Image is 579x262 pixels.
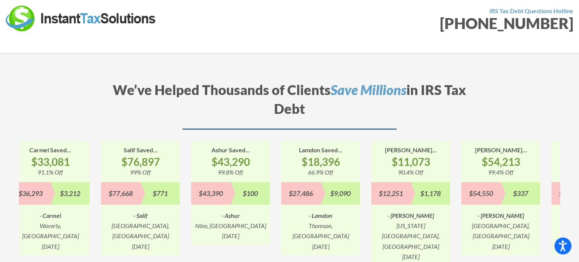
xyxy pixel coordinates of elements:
div: $54,550 [461,182,501,205]
i: 99% Off [130,169,151,176]
div: [PHONE_NUMBER] [295,16,573,31]
strong: $11,073 [371,155,450,169]
div: $27,486 [281,182,321,205]
i: Niles, [GEOGRAPHIC_DATA] [195,222,266,229]
i: [DATE] [42,243,59,250]
strong: Ashur Saved... [211,146,250,153]
strong: $76,897 [101,155,180,169]
i: - [PERSON_NAME] [478,212,524,219]
strong: [PERSON_NAME]... [475,146,527,153]
i: - Lamdon [309,212,332,219]
h2: We’ve Helped Thousands of Clients in IRS Tax Debt [111,80,468,130]
i: [DATE] [492,243,510,250]
div: $771 [141,182,180,205]
strong: Lamdon Saved... [299,146,342,153]
div: $337 [501,182,541,205]
i: [DATE] [402,253,420,260]
img: Instant Tax Solutions Logo [6,6,156,31]
div: $1,178 [411,182,450,205]
i: [DATE] [222,232,239,239]
div: $77,668 [101,182,141,205]
i: [GEOGRAPHIC_DATA], [GEOGRAPHIC_DATA] [112,222,169,239]
strong: $18,396 [281,155,360,169]
i: [DATE] [312,243,329,250]
strong: IRS Tax Debt Questions Hotline [489,7,573,14]
strong: Salif Saved... [124,146,158,153]
i: 91.1% Off [38,169,63,176]
div: $36,293 [11,182,51,205]
div: $3,212 [51,182,90,205]
strong: $54,213 [461,155,540,169]
strong: Carmel Saved... [29,146,71,153]
i: - [PERSON_NAME] [388,212,434,219]
div: $100 [231,182,270,205]
i: 99.8% Off [218,169,243,176]
i: 66.9% Off [308,169,333,176]
div: $43,390 [191,182,231,205]
i: 90.4% Off [398,169,423,176]
i: [GEOGRAPHIC_DATA], [GEOGRAPHIC_DATA] [472,222,530,239]
i: [US_STATE][GEOGRAPHIC_DATA], [GEOGRAPHIC_DATA] [382,222,440,250]
i: Waverly, [GEOGRAPHIC_DATA] [22,222,79,239]
strong: $43,290 [191,155,270,169]
i: Save Millions [331,81,406,98]
div: $9,090 [321,182,360,205]
strong: $33,081 [11,155,90,169]
div: $12,251 [371,182,411,205]
a: Instant Tax Solutions Logo [6,14,156,21]
i: [DATE] [132,243,149,250]
i: 99.4% Off [488,169,513,176]
i: - Carmel [40,212,61,219]
i: - Ashur [222,212,240,219]
i: Thomson, [GEOGRAPHIC_DATA] [293,222,349,239]
strong: [PERSON_NAME]... [385,146,437,153]
i: - Salif [133,212,147,219]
